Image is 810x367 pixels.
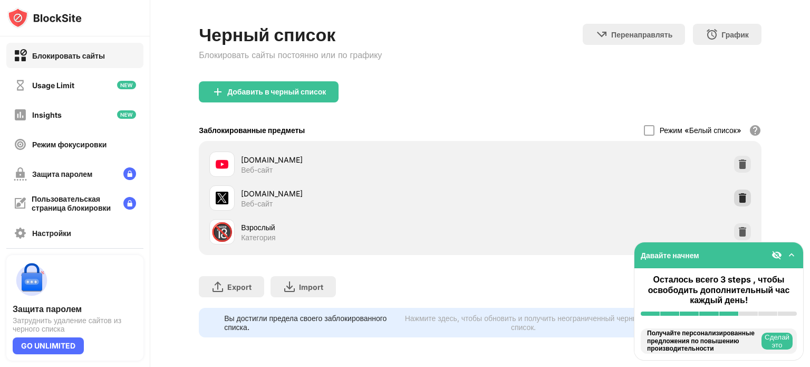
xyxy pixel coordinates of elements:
[403,314,644,332] div: Нажмите здесь, чтобы обновить и получить неограниченный черный список.
[14,138,27,151] img: focus-off.svg
[14,108,27,121] img: insights-off.svg
[32,81,74,90] div: Usage Limit
[199,50,382,60] div: Блокировать сайты постоянно или по графику
[14,197,26,210] img: customize-block-page-off.svg
[641,275,797,305] div: Осталось всего 3 steps , чтобы освободить дополнительный час каждый день!
[241,199,273,209] div: Веб-сайт
[241,222,480,233] div: Взрослый
[13,304,137,314] div: Защита паролем
[32,51,105,60] div: Блокировать сайты
[761,333,793,350] button: Сделай это
[227,283,252,291] div: Export
[216,192,228,204] img: favicons
[641,251,699,260] div: Давайте начнем
[199,126,305,135] div: Заблокированные предметы
[241,233,275,242] div: Категория
[7,7,82,29] img: logo-blocksite.svg
[13,261,51,299] img: push-password-protection.svg
[32,229,71,238] div: Настройки
[647,330,759,352] div: Получайте персонализированные предложения по повышению производительности
[611,30,672,39] div: Перенаправлять
[32,170,92,178] div: Защита паролем
[216,158,228,171] img: favicons
[123,197,136,210] img: lock-menu.svg
[241,165,273,175] div: Веб-сайт
[721,30,749,39] div: График
[660,126,741,135] div: Режим «Белый список»
[117,81,136,89] img: new-icon.svg
[14,167,27,181] img: password-protection-off.svg
[227,88,326,96] div: Добавить в черный список
[299,283,323,291] div: Import
[211,221,233,243] div: 🔞
[13,337,84,354] div: GO UNLIMITED
[14,79,27,92] img: time-usage-off.svg
[123,167,136,180] img: lock-menu.svg
[772,250,782,260] img: eye-not-visible.svg
[14,49,27,62] img: block-on.svg
[32,194,115,212] div: Пользовательская страница блокировки
[14,227,27,240] img: settings-off.svg
[224,314,397,332] div: Вы достигли предела своего заблокированного списка.
[117,110,136,119] img: new-icon.svg
[241,188,480,199] div: [DOMAIN_NAME]
[786,250,797,260] img: omni-setup-toggle.svg
[13,316,137,333] div: Затруднить удаление сайтов из черного списка
[199,24,382,45] div: Черный список
[32,110,62,119] div: Insights
[32,140,107,149] div: Режим фокусировки
[241,154,480,165] div: [DOMAIN_NAME]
